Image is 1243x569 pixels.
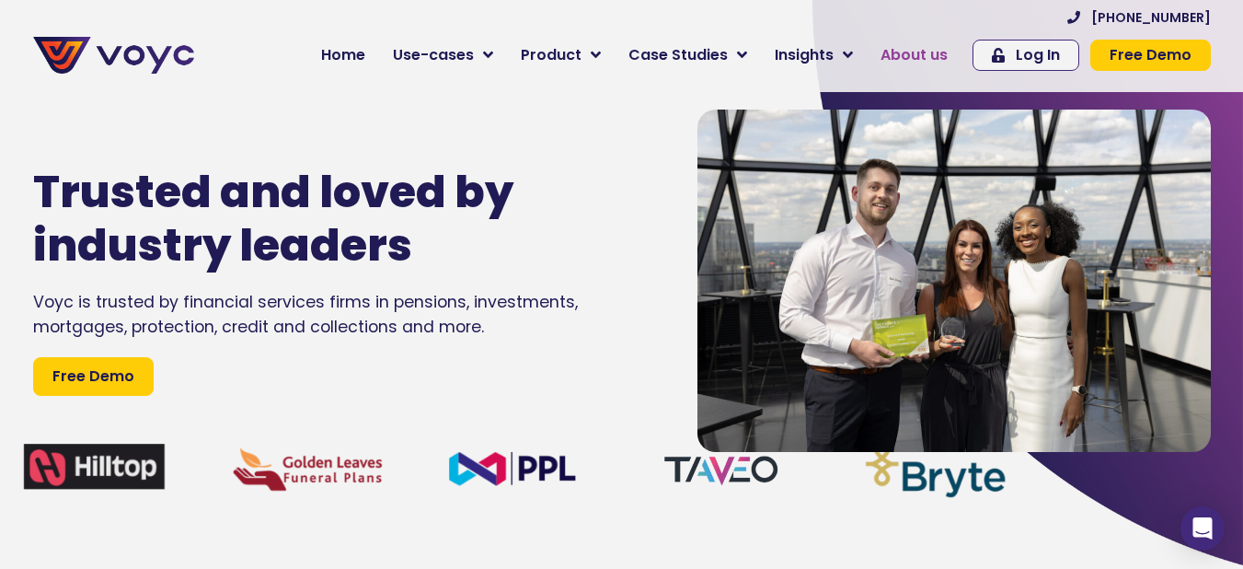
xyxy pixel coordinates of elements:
img: voyc-full-logo [33,37,194,74]
a: Insights [761,37,867,74]
div: Voyc is trusted by financial services firms in pensions, investments, mortgages, protection, cred... [33,290,642,339]
div: Open Intercom Messenger [1180,506,1225,551]
h1: Trusted and loved by industry leaders [33,166,587,272]
span: Product [521,44,581,66]
a: Use-cases [379,37,507,74]
span: Free Demo [52,366,134,388]
a: [PHONE_NUMBER] [1067,11,1211,24]
span: Home [321,44,365,66]
span: Case Studies [628,44,728,66]
a: Free Demo [1090,40,1211,71]
span: Use-cases [393,44,474,66]
a: About us [867,37,961,74]
a: Log In [973,40,1079,71]
span: About us [880,44,948,66]
a: Product [507,37,615,74]
a: Case Studies [615,37,761,74]
span: Insights [775,44,834,66]
a: Home [307,37,379,74]
a: Free Demo [33,357,154,396]
span: Free Demo [1110,48,1191,63]
span: [PHONE_NUMBER] [1091,11,1211,24]
span: Log In [1016,48,1060,63]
